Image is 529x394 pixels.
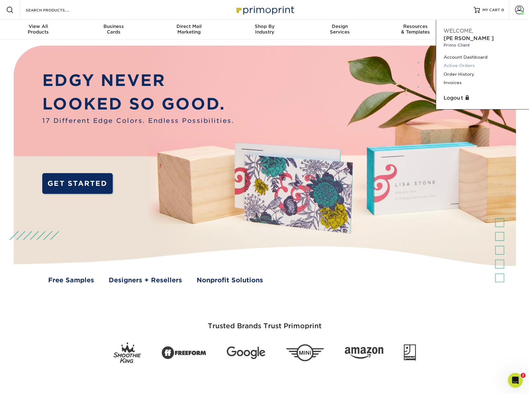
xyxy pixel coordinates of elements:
span: Design [302,24,378,29]
img: Primoprint [234,3,296,16]
p: LOOKED SO GOOD. [42,92,234,116]
a: Nonprofit Solutions [197,275,263,285]
img: Freeform [162,343,206,363]
iframe: Intercom live chat [508,373,523,388]
a: Order History [444,70,522,78]
a: Account Dashboard [444,53,522,61]
img: Goodwill [404,344,416,361]
span: 17 Different Edge Colors. Endless Possibilities. [42,116,234,126]
div: & Templates [378,24,453,35]
div: Products [1,24,76,35]
span: 2 [521,373,526,378]
a: Free Samples [48,275,94,285]
div: Services [302,24,378,35]
a: Logout [444,94,522,102]
span: Business [76,24,151,29]
small: Primo Client [444,42,522,48]
div: Cards [76,24,151,35]
div: Industry [227,24,302,35]
span: Resources [378,24,453,29]
span: 0 [501,8,504,12]
div: Marketing [151,24,227,35]
a: View AllProducts [1,20,76,40]
a: Direct MailMarketing [151,20,227,40]
span: Direct Mail [151,24,227,29]
img: Smoothie King [113,343,141,363]
iframe: Google Customer Reviews [2,375,53,392]
img: Mini [286,344,324,361]
span: [PERSON_NAME] [444,35,494,41]
a: DesignServices [302,20,378,40]
span: Welcome, [444,28,473,34]
h3: Trusted Brands Trust Primoprint [83,307,446,338]
a: Designers + Resellers [109,275,182,285]
img: Amazon [345,347,383,359]
a: Resources& Templates [378,20,453,40]
a: GET STARTED [42,173,112,194]
span: Shop By [227,24,302,29]
img: Google [227,347,265,359]
span: MY CART [482,7,500,13]
a: Invoices [444,78,522,87]
input: SEARCH PRODUCTS..... [25,6,86,14]
a: Shop ByIndustry [227,20,302,40]
span: View All [1,24,76,29]
p: EDGY NEVER [42,69,234,92]
a: BusinessCards [76,20,151,40]
a: Active Orders [444,61,522,70]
